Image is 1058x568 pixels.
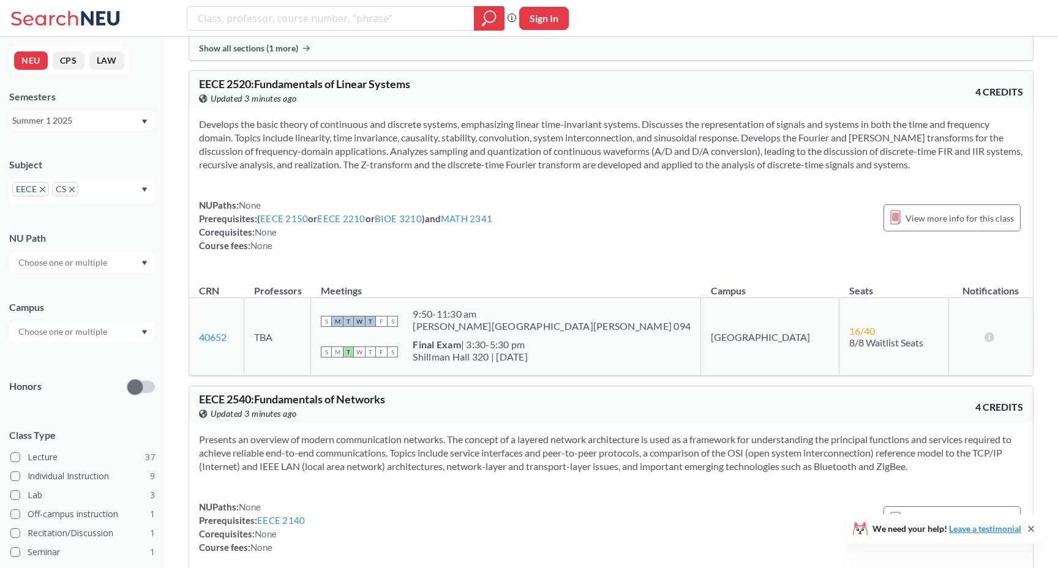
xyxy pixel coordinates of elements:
div: magnifying glass [474,6,505,31]
span: None [250,240,272,251]
svg: magnifying glass [482,10,497,27]
b: Final Exam [413,338,461,350]
section: Develops the basic theory of continuous and discrete systems, emphasizing linear time-invariant s... [199,118,1023,171]
span: EECE 2540 : Fundamentals of Networks [199,392,385,406]
span: S [321,346,332,357]
span: Show all sections (1 more) [199,43,298,54]
span: Class Type [9,428,155,442]
span: F [376,316,387,327]
label: Lab [10,487,155,503]
input: Class, professor, course number, "phrase" [197,8,465,29]
div: NUPaths: Prerequisites: Corequisites: Course fees: [199,500,305,554]
span: 8/8 Waitlist Seats [849,337,923,348]
span: None [239,200,261,211]
div: Subject [9,158,155,171]
div: Summer 1 2025Dropdown arrow [9,111,155,130]
a: EECE 2140 [257,515,305,526]
button: CPS [53,51,84,70]
span: 1 [150,526,155,540]
svg: X to remove pill [69,187,75,192]
span: S [387,316,398,327]
p: Honors [9,379,42,394]
div: 9:50 - 11:30 am [413,308,691,320]
span: 9 [150,469,155,483]
input: Choose one or multiple [12,255,115,270]
span: View more info for this class [906,512,1014,528]
span: 4 CREDITS [975,85,1023,99]
span: We need your help! [872,525,1021,533]
button: NEU [14,51,48,70]
span: T [343,346,354,357]
span: Updated 3 minutes ago [211,92,297,105]
button: Sign In [519,7,569,30]
span: W [354,346,365,357]
span: View more info for this class [906,211,1014,226]
span: 1 [150,507,155,521]
span: None [255,226,277,237]
span: 3 [150,488,155,502]
span: T [343,316,354,327]
span: W [354,316,365,327]
span: CSX to remove pill [52,182,78,196]
a: BIOE 3210 [375,213,422,224]
div: NUPaths: Prerequisites: ( or or ) and Corequisites: Course fees: [199,198,492,252]
th: Notifications [948,272,1033,298]
span: M [332,346,343,357]
a: Leave a testimonial [949,523,1021,534]
span: M [332,316,343,327]
label: Lecture [10,449,155,465]
svg: Dropdown arrow [141,187,148,192]
section: Presents an overview of modern communication networks. The concept of a layered network architect... [199,433,1023,473]
svg: Dropdown arrow [141,330,148,335]
span: EECEX to remove pill [12,182,49,196]
span: None [255,528,277,539]
th: Campus [701,272,839,298]
div: Campus [9,301,155,314]
a: EECE 2210 [317,213,365,224]
span: S [321,316,332,327]
span: F [376,346,387,357]
th: Professors [244,272,311,298]
label: Off-campus instruction [10,506,155,522]
span: 4 CREDITS [975,400,1023,414]
span: 37 [145,450,155,464]
span: EECE 2520 : Fundamentals of Linear Systems [199,77,410,91]
th: Seats [839,272,949,298]
div: Show all sections (1 more) [189,37,1033,60]
label: Recitation/Discussion [10,525,155,541]
div: EECEX to remove pillCSX to remove pillDropdown arrow [9,179,155,204]
span: None [250,542,272,553]
span: 16 / 40 [849,325,875,337]
svg: Dropdown arrow [141,261,148,266]
span: Updated 3 minutes ago [211,407,297,420]
input: Choose one or multiple [12,324,115,339]
div: Dropdown arrow [9,252,155,273]
span: S [387,346,398,357]
span: None [239,501,261,512]
a: 40652 [199,331,227,343]
button: LAW [89,51,124,70]
a: EECE 2150 [260,213,308,224]
div: Dropdown arrow [9,321,155,342]
th: Meetings [311,272,701,298]
svg: Dropdown arrow [141,119,148,124]
div: Semesters [9,90,155,103]
div: | 3:30-5:30 pm [413,338,528,351]
label: Seminar [10,544,155,560]
svg: X to remove pill [40,187,45,192]
div: Shillman Hall 320 | [DATE] [413,351,528,363]
span: T [365,346,376,357]
label: Individual Instruction [10,468,155,484]
div: NU Path [9,231,155,245]
td: TBA [244,298,311,376]
span: T [365,316,376,327]
div: Summer 1 2025 [12,114,140,127]
div: CRN [199,284,219,297]
div: [PERSON_NAME][GEOGRAPHIC_DATA][PERSON_NAME] 094 [413,320,691,332]
span: 1 [150,545,155,559]
a: MATH 2341 [441,213,492,224]
td: [GEOGRAPHIC_DATA] [701,298,839,376]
